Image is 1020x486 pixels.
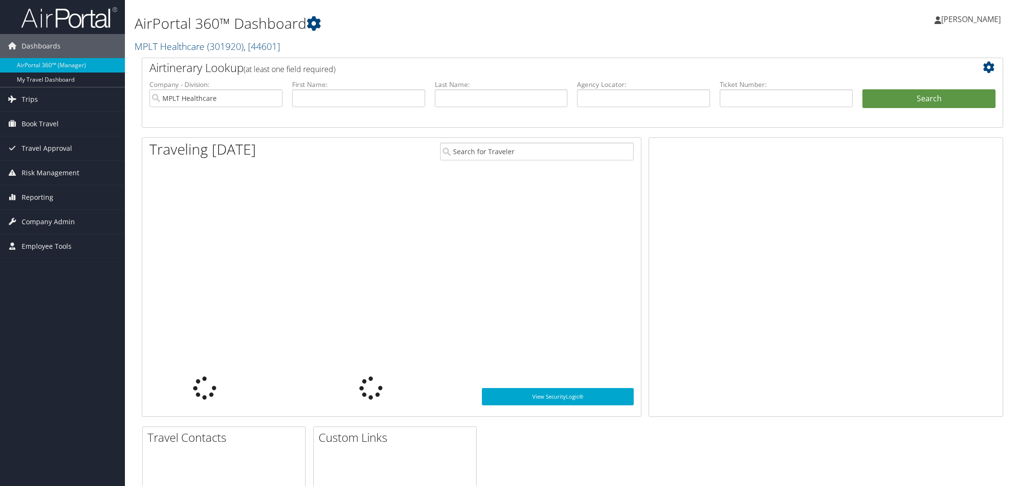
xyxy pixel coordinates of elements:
input: Search for Traveler [440,143,633,160]
span: Risk Management [22,161,79,185]
span: Reporting [22,185,53,209]
span: ( 301920 ) [207,40,244,53]
span: Travel Approval [22,136,72,160]
span: Trips [22,87,38,111]
h2: Airtinerary Lookup [149,60,924,76]
label: Agency Locator: [577,80,710,89]
a: View SecurityLogic® [482,388,634,405]
img: airportal-logo.png [21,6,117,29]
span: [PERSON_NAME] [941,14,1001,24]
a: [PERSON_NAME] [934,5,1010,34]
label: Ticket Number: [720,80,853,89]
h2: Custom Links [319,429,476,446]
span: , [ 44601 ] [244,40,280,53]
label: Company - Division: [149,80,283,89]
span: Dashboards [22,34,61,58]
h1: Traveling [DATE] [149,139,256,159]
span: Book Travel [22,112,59,136]
label: First Name: [292,80,425,89]
span: Employee Tools [22,234,72,258]
h1: AirPortal 360™ Dashboard [135,13,718,34]
a: MPLT Healthcare [135,40,280,53]
span: Company Admin [22,210,75,234]
button: Search [862,89,995,109]
h2: Travel Contacts [147,429,305,446]
span: (at least one field required) [244,64,335,74]
label: Last Name: [435,80,568,89]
